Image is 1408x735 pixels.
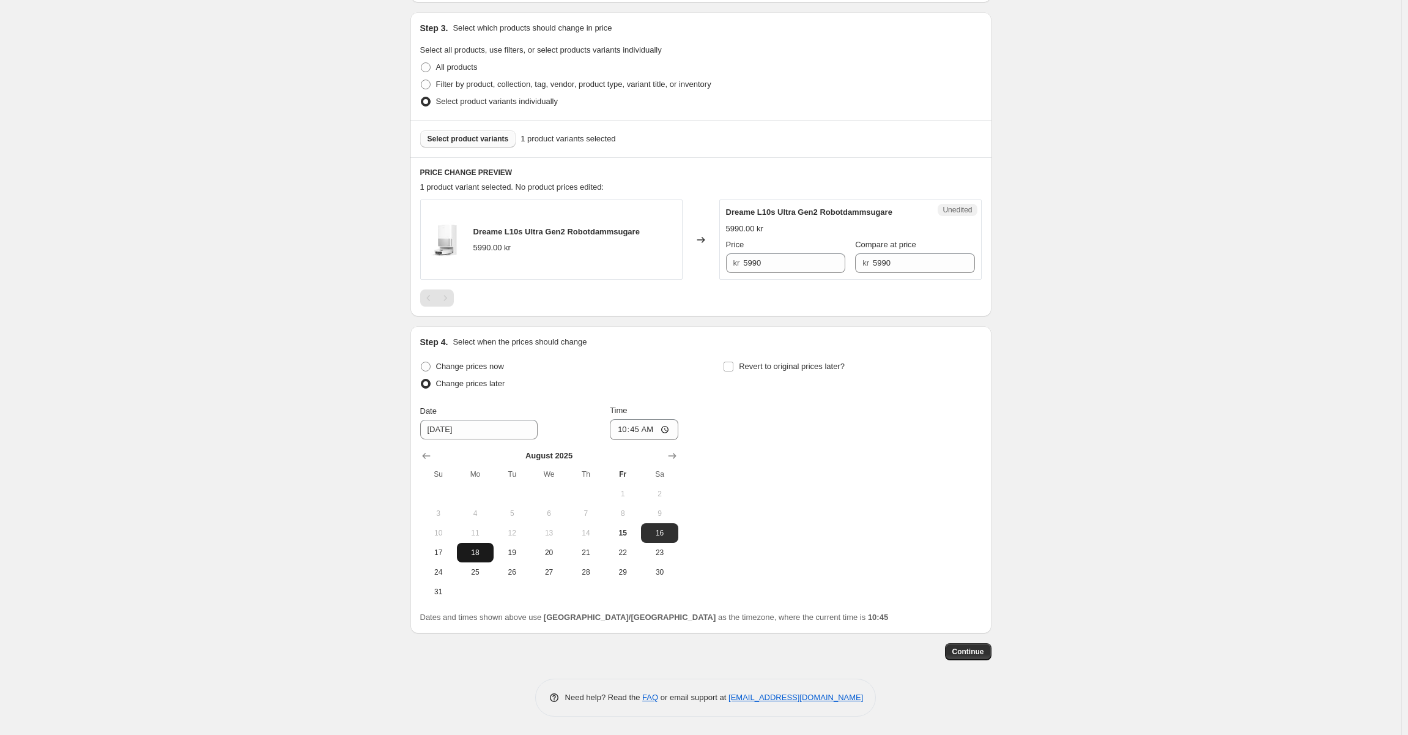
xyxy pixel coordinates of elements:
[641,523,678,543] button: Saturday August 16 2025
[420,582,457,602] button: Sunday August 31 2025
[418,447,435,465] button: Show previous month, July 2025
[544,613,716,622] b: [GEOGRAPHIC_DATA]/[GEOGRAPHIC_DATA]
[604,465,641,484] th: Friday
[641,465,678,484] th: Saturday
[609,489,636,499] span: 1
[604,562,641,582] button: Friday August 29 2025
[535,469,562,479] span: We
[425,567,452,577] span: 24
[462,528,489,538] span: 11
[428,134,509,144] span: Select product variants
[420,168,982,177] h6: PRICE CHANGE PREVIEW
[453,22,612,34] p: Select which products should change in price
[572,548,599,558] span: 21
[420,543,457,562] button: Sunday August 17 2025
[425,469,452,479] span: Su
[457,543,494,562] button: Monday August 18 2025
[572,509,599,518] span: 7
[457,562,494,582] button: Monday August 25 2025
[420,406,437,416] span: Date
[521,133,615,145] span: 1 product variants selected
[568,562,604,582] button: Thursday August 28 2025
[609,528,636,538] span: 15
[462,548,489,558] span: 18
[420,613,889,622] span: Dates and times shown above use as the timezone, where the current time is
[733,258,740,267] span: kr
[436,62,478,72] span: All products
[498,548,525,558] span: 19
[530,543,567,562] button: Wednesday August 20 2025
[420,504,457,523] button: Sunday August 3 2025
[862,258,869,267] span: kr
[610,406,627,415] span: Time
[952,647,984,657] span: Continue
[462,469,489,479] span: Mo
[604,523,641,543] button: Today Friday August 15 2025
[420,45,662,54] span: Select all products, use filters, or select products variants individually
[462,567,489,577] span: 25
[568,543,604,562] button: Thursday August 21 2025
[453,336,587,348] p: Select when the prices should change
[498,528,525,538] span: 12
[646,489,673,499] span: 2
[494,543,530,562] button: Tuesday August 19 2025
[494,465,530,484] th: Tuesday
[646,548,673,558] span: 23
[420,465,457,484] th: Sunday
[494,523,530,543] button: Tuesday August 12 2025
[572,469,599,479] span: Th
[494,562,530,582] button: Tuesday August 26 2025
[535,548,562,558] span: 20
[420,130,516,147] button: Select product variants
[945,643,991,660] button: Continue
[498,509,525,518] span: 5
[604,484,641,504] button: Friday August 1 2025
[436,362,504,371] span: Change prices now
[425,528,452,538] span: 10
[436,379,505,388] span: Change prices later
[609,567,636,577] span: 29
[568,504,604,523] button: Thursday August 7 2025
[436,80,711,89] span: Filter by product, collection, tag, vendor, product type, variant title, or inventory
[658,693,728,702] span: or email support at
[868,613,888,622] b: 10:45
[641,504,678,523] button: Saturday August 9 2025
[726,223,763,235] div: 5990.00 kr
[646,528,673,538] span: 16
[473,227,640,236] span: Dreame L10s Ultra Gen2 Robotdammsugare
[420,289,454,307] nav: Pagination
[726,240,744,249] span: Price
[436,97,558,106] span: Select product variants individually
[530,562,567,582] button: Wednesday August 27 2025
[420,523,457,543] button: Sunday August 10 2025
[609,548,636,558] span: 22
[646,567,673,577] span: 30
[425,548,452,558] span: 17
[494,504,530,523] button: Tuesday August 5 2025
[420,420,538,439] input: 8/15/2025
[457,504,494,523] button: Monday August 4 2025
[535,509,562,518] span: 6
[642,693,658,702] a: FAQ
[535,528,562,538] span: 13
[420,336,448,348] h2: Step 4.
[572,567,599,577] span: 28
[427,222,464,258] img: Total-Right-_-_01_80x.jpg
[498,469,525,479] span: Tu
[568,523,604,543] button: Thursday August 14 2025
[530,504,567,523] button: Wednesday August 6 2025
[457,523,494,543] button: Monday August 11 2025
[420,182,604,192] span: 1 product variant selected. No product prices edited:
[728,693,863,702] a: [EMAIL_ADDRESS][DOMAIN_NAME]
[565,693,643,702] span: Need help? Read the
[604,504,641,523] button: Friday August 8 2025
[462,509,489,518] span: 4
[609,509,636,518] span: 8
[610,419,678,440] input: 12:00
[726,207,892,217] span: Dreame L10s Ultra Gen2 Robotdammsugare
[646,509,673,518] span: 9
[664,447,681,465] button: Show next month, September 2025
[473,242,511,254] div: 5990.00 kr
[943,205,972,215] span: Unedited
[425,509,452,518] span: 3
